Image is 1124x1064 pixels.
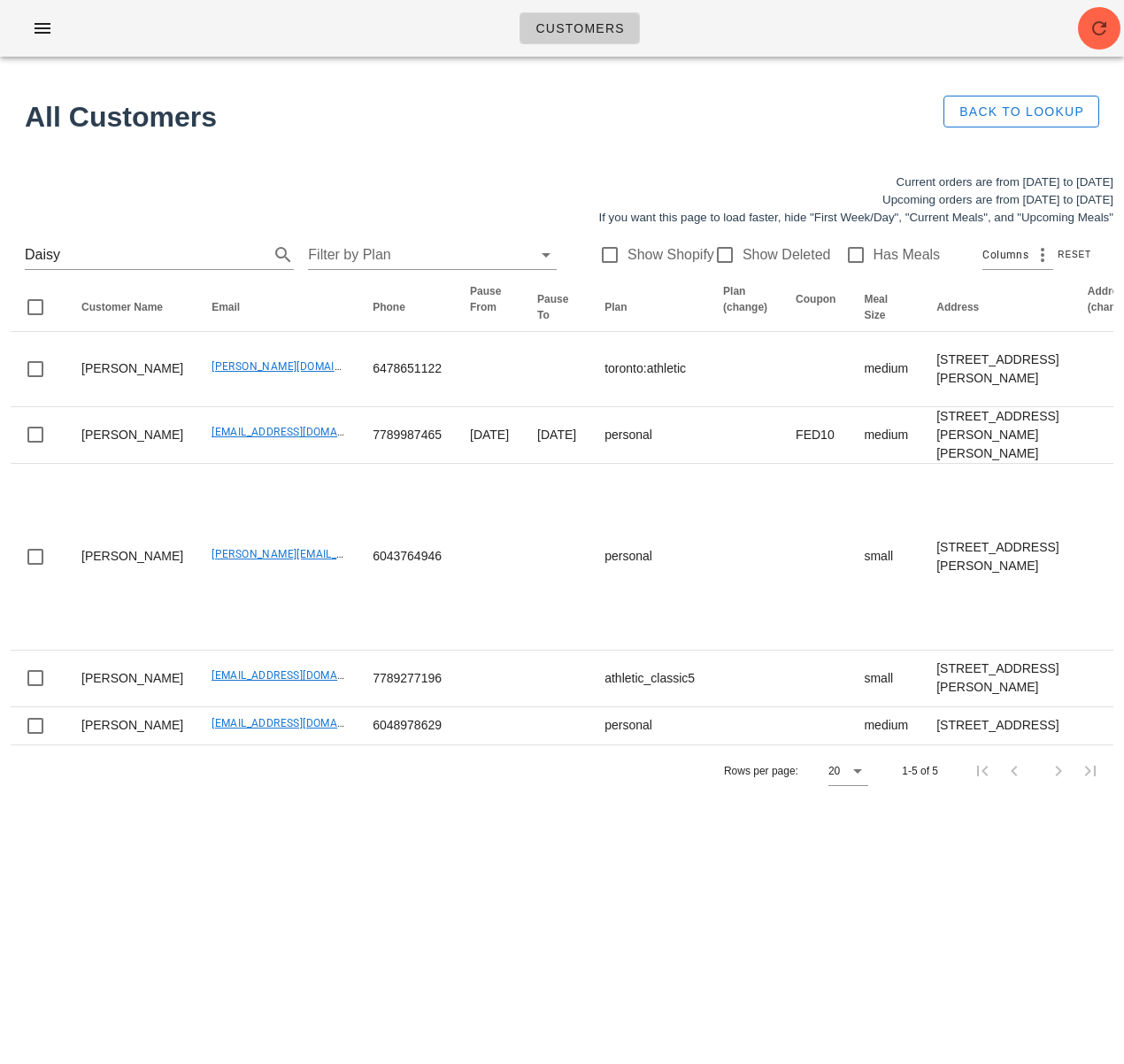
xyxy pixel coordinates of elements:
th: Pause To: Not sorted. Activate to sort ascending. [523,283,590,332]
button: Back to Lookup [943,96,1099,127]
td: [DATE] [456,407,523,464]
td: small [850,651,922,707]
div: Columns [982,241,1053,269]
th: Meal Size: Not sorted. Activate to sort ascending. [850,283,922,332]
span: Customer Name [81,301,163,313]
td: [PERSON_NAME] [67,707,197,744]
span: Columns [982,246,1028,264]
td: [PERSON_NAME] [67,332,197,407]
th: Address: Not sorted. Activate to sort ascending. [922,283,1073,332]
td: FED10 [781,407,850,464]
span: Coupon [796,293,835,305]
td: medium [850,707,922,744]
td: [STREET_ADDRESS][PERSON_NAME][PERSON_NAME] [922,407,1073,464]
span: Pause From [470,285,501,313]
th: Customer Name: Not sorted. Activate to sort ascending. [67,283,197,332]
td: 7789987465 [358,407,456,464]
span: Reset [1057,250,1091,259]
th: Pause From: Not sorted. Activate to sort ascending. [456,283,523,332]
div: 1-5 of 5 [902,763,938,779]
th: Plan: Not sorted. Activate to sort ascending. [590,283,709,332]
th: Coupon: Not sorted. Activate to sort ascending. [781,283,850,332]
span: Email [212,301,240,313]
h1: All Customers [25,96,917,138]
td: 6048978629 [358,707,456,744]
div: Filter by Plan [308,241,556,269]
a: [PERSON_NAME][DOMAIN_NAME][EMAIL_ADDRESS][DOMAIN_NAME] [212,360,558,373]
td: medium [850,407,922,464]
td: 6043764946 [358,464,456,651]
span: Address [936,301,979,313]
a: Customers [520,12,640,44]
a: [EMAIL_ADDRESS][DOMAIN_NAME] [212,426,388,438]
span: Plan (change) [723,285,767,313]
label: Show Deleted [743,246,831,264]
span: Phone [373,301,405,313]
td: [PERSON_NAME] [67,464,197,651]
span: Back to Lookup [958,104,1084,119]
td: medium [850,332,922,407]
button: Reset [1053,246,1099,264]
td: [PERSON_NAME] [67,651,197,707]
td: small [850,464,922,651]
a: [EMAIL_ADDRESS][DOMAIN_NAME] [212,717,388,729]
td: personal [590,407,709,464]
span: Pause To [537,293,568,321]
td: toronto:athletic [590,332,709,407]
td: personal [590,707,709,744]
label: Has Meals [874,246,941,264]
label: Show Shopify [627,246,714,264]
td: personal [590,464,709,651]
td: [STREET_ADDRESS][PERSON_NAME] [922,332,1073,407]
th: Phone: Not sorted. Activate to sort ascending. [358,283,456,332]
td: 6478651122 [358,332,456,407]
div: 20Rows per page: [828,757,868,785]
span: Meal Size [864,293,888,321]
span: Plan [604,301,627,313]
td: [DATE] [523,407,590,464]
th: Email: Not sorted. Activate to sort ascending. [197,283,358,332]
div: Rows per page: [724,745,868,797]
td: 7789277196 [358,651,456,707]
td: [STREET_ADDRESS] [922,707,1073,744]
th: Plan (change): Not sorted. Activate to sort ascending. [709,283,781,332]
span: Customers [535,21,625,35]
td: [STREET_ADDRESS][PERSON_NAME] [922,464,1073,651]
div: 20 [828,763,840,779]
td: [STREET_ADDRESS][PERSON_NAME] [922,651,1073,707]
a: [EMAIL_ADDRESS][DOMAIN_NAME] [212,669,388,682]
td: athletic_classic5 [590,651,709,707]
td: [PERSON_NAME] [67,407,197,464]
a: [PERSON_NAME][EMAIL_ADDRESS][DOMAIN_NAME] [212,548,473,560]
